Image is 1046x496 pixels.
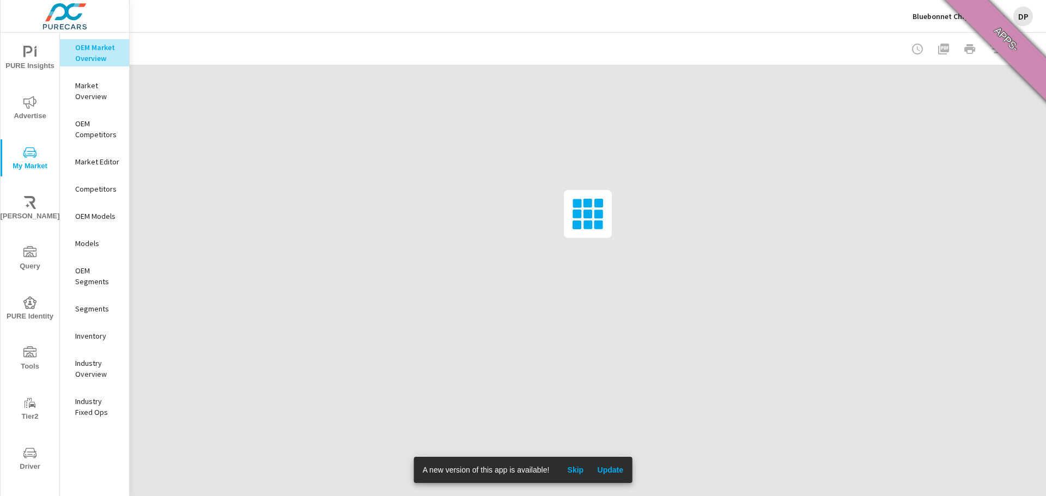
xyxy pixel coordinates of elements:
[75,396,120,418] p: Industry Fixed Ops
[75,358,120,379] p: Industry Overview
[597,465,623,475] span: Update
[60,39,129,66] div: OEM Market Overview
[75,330,120,341] p: Inventory
[4,296,56,323] span: PURE Identity
[4,446,56,473] span: Driver
[4,346,56,373] span: Tools
[4,46,56,72] span: PURE Insights
[60,328,129,344] div: Inventory
[4,146,56,173] span: My Market
[60,181,129,197] div: Competitors
[913,11,1005,21] p: Bluebonnet Chrysler Dodge
[4,96,56,123] span: Advertise
[60,208,129,224] div: OEM Models
[75,118,120,140] p: OEM Competitors
[4,396,56,423] span: Tier2
[75,183,120,194] p: Competitors
[423,466,550,474] span: A new version of this app is available!
[562,465,588,475] span: Skip
[60,301,129,317] div: Segments
[75,42,120,64] p: OEM Market Overview
[60,154,129,170] div: Market Editor
[75,238,120,249] p: Models
[1013,7,1033,26] div: DP
[60,235,129,252] div: Models
[60,115,129,143] div: OEM Competitors
[75,156,120,167] p: Market Editor
[4,246,56,273] span: Query
[75,80,120,102] p: Market Overview
[60,355,129,382] div: Industry Overview
[558,461,593,479] button: Skip
[593,461,628,479] button: Update
[60,262,129,290] div: OEM Segments
[75,265,120,287] p: OEM Segments
[75,211,120,222] p: OEM Models
[4,196,56,223] span: [PERSON_NAME]
[60,77,129,105] div: Market Overview
[60,393,129,420] div: Industry Fixed Ops
[75,303,120,314] p: Segments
